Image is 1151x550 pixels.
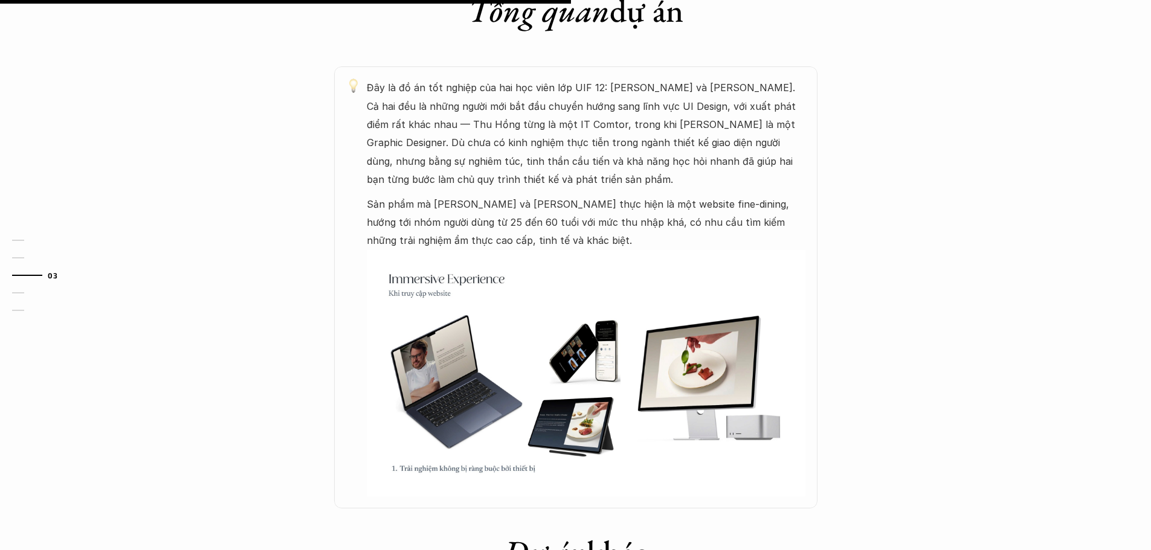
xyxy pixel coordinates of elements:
[12,268,69,283] a: 03
[48,270,57,279] strong: 03
[367,195,805,250] p: Sản phẩm mà [PERSON_NAME] và [PERSON_NAME] thực hiện là một website fine-dining, hướng tới nhóm n...
[367,78,805,188] p: Đây là đồ án tốt nghiệp của hai học viên lớp UIF 12: [PERSON_NAME] và [PERSON_NAME]. Cả hai đều l...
